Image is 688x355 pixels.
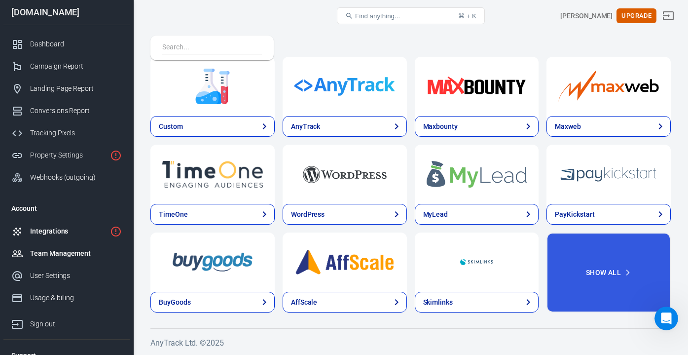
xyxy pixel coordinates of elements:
img: Maxbounty [427,69,527,104]
img: TimeOne [162,157,263,192]
div: Custom [159,121,183,132]
div: Landing Page Report [30,83,122,94]
div: Maxweb [555,121,581,132]
svg: 1 networks not verified yet [110,226,122,237]
div: Webhooks (outgoing) [30,172,122,183]
a: Maxbounty [415,116,539,137]
a: Sign out [656,4,680,28]
a: Skimlinks [415,233,539,292]
a: AnyTrack [283,57,407,116]
a: PayKickstart [546,145,671,204]
div: Sign out [30,319,122,329]
img: Maxweb [558,69,659,104]
a: Custom [150,116,275,137]
a: TimeOne [150,204,275,225]
img: PayKickstart [558,157,659,192]
div: Maxbounty [423,121,458,132]
div: MyLead [423,209,448,220]
img: AffScale [294,244,395,280]
img: BuyGoods [162,244,263,280]
a: PayKickstart [546,204,671,225]
a: Maxweb [546,116,671,137]
a: Sign out [3,309,130,335]
img: WordPress [294,157,395,192]
a: Team Management [3,242,130,265]
img: AnyTrack [294,69,395,104]
h4: Others [150,37,671,49]
a: MyLead [415,145,539,204]
img: Custom [162,69,263,104]
div: Dashboard [30,39,122,49]
div: User Settings [30,271,122,281]
a: BuyGoods [150,233,275,292]
div: WordPress [291,209,325,220]
a: Dashboard [3,33,130,55]
div: Team Management [30,248,122,259]
a: AffScale [283,233,407,292]
a: Webhooks (outgoing) [3,166,130,189]
a: User Settings [3,265,130,287]
a: AnyTrack [283,116,407,137]
div: Usage & billing [30,293,122,303]
div: Account id: r6YIU03B [560,11,613,21]
a: Custom [150,57,275,116]
a: Landing Page Report [3,78,130,100]
div: Skimlinks [423,297,453,308]
a: Maxweb [546,57,671,116]
div: [DOMAIN_NAME] [3,8,130,17]
img: Skimlinks [427,244,527,280]
a: TimeOne [150,145,275,204]
li: Account [3,197,130,220]
iframe: Intercom live chat [654,307,678,330]
a: Integrations [3,220,130,242]
a: Conversions Report [3,100,130,122]
h6: AnyTrack Ltd. © 2025 [150,337,671,349]
div: Property Settings [30,150,106,160]
div: PayKickstart [555,209,594,220]
input: Search... [162,41,258,54]
div: Tracking Pixels [30,128,122,138]
div: AnyTrack [291,121,321,132]
button: Upgrade [616,8,656,24]
a: Skimlinks [415,292,539,313]
a: WordPress [283,204,407,225]
a: MyLead [415,204,539,225]
a: Campaign Report [3,55,130,78]
img: MyLead [427,157,527,192]
a: WordPress [283,145,407,204]
span: Find anything... [355,12,400,20]
div: Conversions Report [30,106,122,116]
div: Integrations [30,226,106,237]
button: Show All [546,233,671,313]
div: ⌘ + K [458,12,476,20]
div: AffScale [291,297,318,308]
button: Find anything...⌘ + K [337,7,485,24]
a: BuyGoods [150,292,275,313]
a: Tracking Pixels [3,122,130,144]
svg: Property is not installed yet [110,150,122,161]
a: Property Settings [3,144,130,166]
a: Usage & billing [3,287,130,309]
a: Maxbounty [415,57,539,116]
div: TimeOne [159,209,188,220]
div: Campaign Report [30,61,122,72]
a: AffScale [283,292,407,313]
div: BuyGoods [159,297,191,308]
